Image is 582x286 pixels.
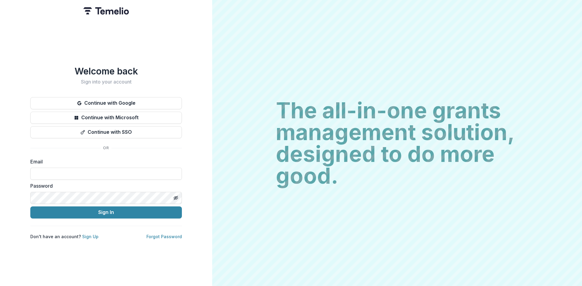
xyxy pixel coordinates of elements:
button: Continue with SSO [30,126,182,138]
h2: Sign into your account [30,79,182,85]
img: Temelio [83,7,129,15]
button: Continue with Google [30,97,182,109]
button: Sign In [30,206,182,219]
label: Email [30,158,178,165]
a: Sign Up [82,234,99,239]
p: Don't have an account? [30,233,99,240]
button: Toggle password visibility [171,193,181,203]
a: Forgot Password [146,234,182,239]
label: Password [30,182,178,189]
h1: Welcome back [30,66,182,77]
button: Continue with Microsoft [30,112,182,124]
